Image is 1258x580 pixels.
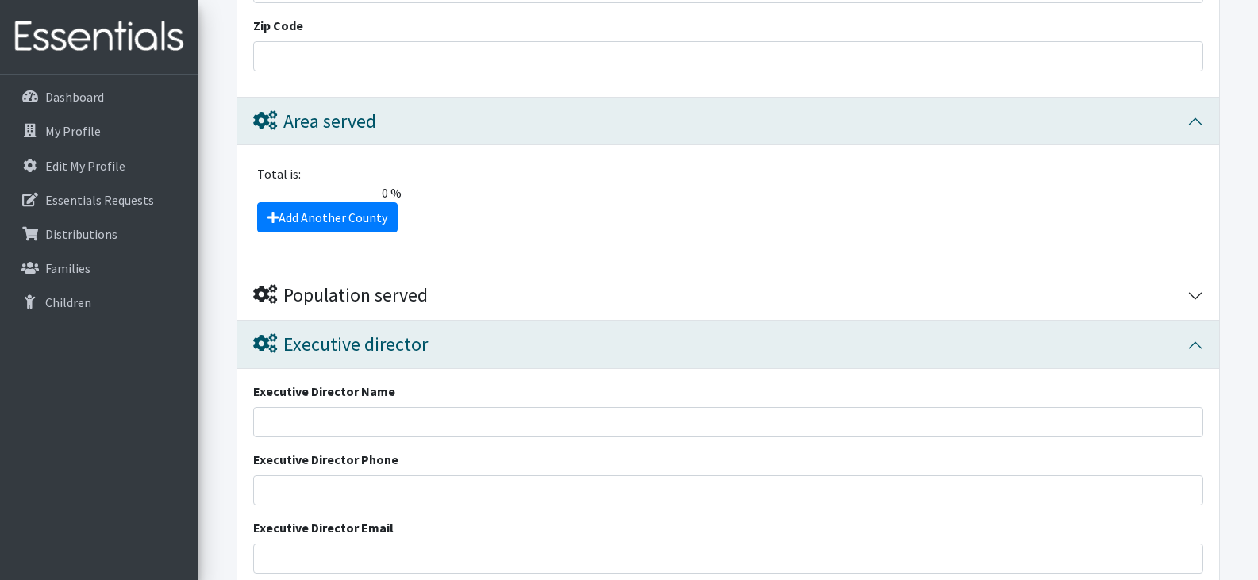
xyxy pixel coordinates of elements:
label: Executive Director Email [253,518,394,537]
button: Executive director [237,321,1219,369]
div: Total is: [248,164,1210,183]
a: Children [6,286,192,318]
a: Dashboard [6,81,192,113]
a: Families [6,252,192,284]
label: Executive Director Phone [253,450,398,469]
a: Add Another County [257,202,398,232]
a: Edit My Profile [6,150,192,182]
a: My Profile [6,115,192,147]
button: Area served [237,98,1219,146]
div: Executive director [253,333,428,356]
label: Zip Code [253,16,303,35]
a: Essentials Requests [6,184,192,216]
button: Population served [237,271,1219,320]
label: Executive Director Name [253,382,395,401]
p: Essentials Requests [45,192,154,208]
img: HumanEssentials [6,10,192,63]
p: Distributions [45,226,117,242]
p: Families [45,260,90,276]
div: Area served [253,110,376,133]
p: My Profile [45,123,101,139]
p: Dashboard [45,89,104,105]
span: 0 % [248,183,408,202]
p: Children [45,294,91,310]
a: Distributions [6,218,192,250]
p: Edit My Profile [45,158,125,174]
div: Population served [253,284,428,307]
